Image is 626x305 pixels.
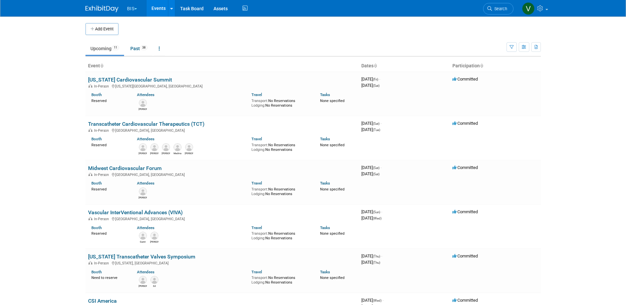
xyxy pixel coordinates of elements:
span: (Wed) [373,217,381,220]
span: Committed [452,254,478,258]
span: Transport: [251,143,268,147]
span: (Sat) [373,122,379,125]
span: [DATE] [361,165,381,170]
a: Upcoming11 [85,42,124,55]
th: Event [85,60,359,72]
a: Booth [91,270,102,274]
div: [US_STATE], [GEOGRAPHIC_DATA] [88,260,356,265]
img: In-Person Event [88,217,92,220]
span: [DATE] [361,260,380,265]
span: Committed [452,298,478,303]
span: Lodging: [251,148,265,152]
span: Committed [452,209,478,214]
span: - [381,254,382,258]
div: Kevin O'Neill [162,151,170,155]
a: [US_STATE] Transcatheter Valves Symposium [88,254,195,260]
a: Travel [251,137,262,141]
span: None specified [320,143,345,147]
div: Kim Herring [139,195,147,199]
a: CSI America [88,298,117,304]
div: Garet Flake [139,240,147,244]
span: (Thu) [373,261,380,264]
span: 11 [112,45,119,50]
span: Committed [452,121,478,126]
div: Need to reserve [91,274,127,280]
img: Kevin Ryan [139,276,147,284]
span: [DATE] [361,127,380,132]
a: Sort by Start Date [374,63,377,68]
a: Tasks [320,181,330,186]
span: - [380,121,381,126]
a: Tasks [320,270,330,274]
a: Booth [91,137,102,141]
a: Past38 [125,42,152,55]
a: [US_STATE] Cardiovascular Summit [88,77,172,83]
span: In-Person [94,217,111,221]
a: Search [483,3,513,15]
a: Travel [251,225,262,230]
span: Transport: [251,187,268,191]
span: Committed [452,77,478,82]
span: (Sun) [373,210,380,214]
div: Reserved [91,142,127,148]
span: (Sat) [373,172,379,176]
a: Tasks [320,92,330,97]
div: [GEOGRAPHIC_DATA], [GEOGRAPHIC_DATA] [88,216,356,221]
span: [DATE] [361,121,381,126]
span: None specified [320,187,345,191]
span: - [382,298,383,303]
span: Committed [452,165,478,170]
span: Transport: [251,99,268,103]
span: (Tue) [373,128,380,132]
span: None specified [320,231,345,236]
span: [DATE] [361,77,380,82]
a: Attendees [137,181,154,186]
a: Booth [91,92,102,97]
span: Search [492,6,507,11]
span: [DATE] [361,254,382,258]
img: In-Person Event [88,261,92,264]
div: Kevin Ryan [139,284,147,288]
a: Travel [251,270,262,274]
a: Attendees [137,270,154,274]
img: Madina Eason [174,143,181,151]
span: Lodging: [251,236,265,240]
a: Attendees [137,137,154,141]
span: None specified [320,276,345,280]
div: Kevin O'Neill [150,240,158,244]
div: No Reservations No Reservations [251,230,310,240]
div: [GEOGRAPHIC_DATA], [GEOGRAPHIC_DATA] [88,172,356,177]
div: No Reservations No Reservations [251,97,310,108]
img: In-Person Event [88,173,92,176]
span: - [380,165,381,170]
a: Attendees [137,92,154,97]
span: [DATE] [361,216,381,220]
a: Attendees [137,225,154,230]
div: [GEOGRAPHIC_DATA], [GEOGRAPHIC_DATA] [88,127,356,133]
th: Participation [450,60,541,72]
a: Booth [91,181,102,186]
span: (Wed) [373,299,381,302]
div: Dave Mittl [185,151,193,155]
span: Lodging: [251,103,265,108]
img: Joe Alfaro [139,143,147,151]
span: [DATE] [361,298,383,303]
div: Reserved [91,230,127,236]
div: Reserved [91,186,127,192]
div: No Reservations No Reservations [251,186,310,196]
span: In-Person [94,128,111,133]
span: (Sat) [373,166,379,170]
span: [DATE] [361,171,379,176]
img: Melanie Maese [150,143,158,151]
a: Transcatheter Cardiovascular Therapeutics (TCT) [88,121,205,127]
a: Travel [251,92,262,97]
img: Ed Joyce [150,276,158,284]
span: (Fri) [373,78,378,81]
img: In-Person Event [88,128,92,132]
a: Sort by Participation Type [480,63,483,68]
span: - [379,77,380,82]
img: Kim Herring [139,187,147,195]
span: Transport: [251,276,268,280]
div: No Reservations No Reservations [251,274,310,285]
img: Kim Herring [139,99,147,107]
